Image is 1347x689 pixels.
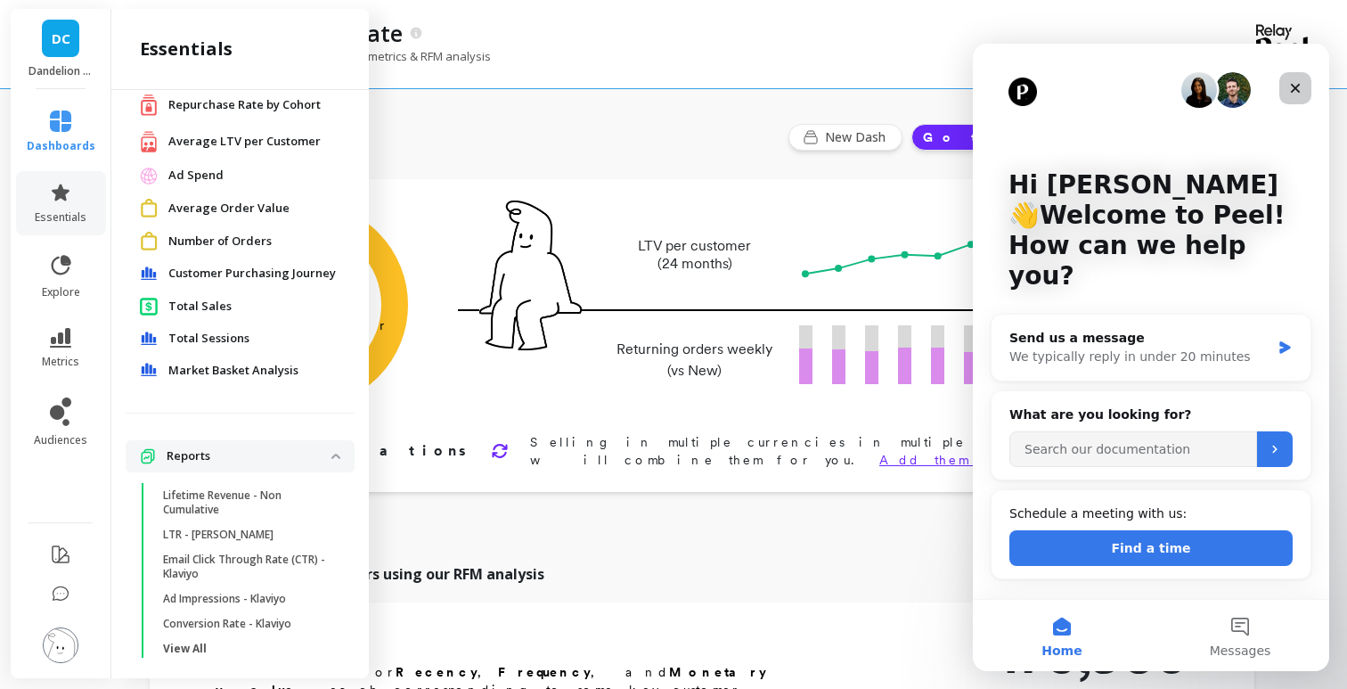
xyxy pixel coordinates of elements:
img: down caret icon [331,454,340,459]
a: Total Sales [168,298,340,316]
span: Number of Orders [168,233,272,250]
a: Average Order Value [168,200,340,217]
img: navigation item icon [140,167,158,185]
span: New Dash [825,128,891,146]
img: navigation item icon [140,297,158,316]
a: Average LTV per Customer [168,133,340,151]
span: Average Order Value [168,200,290,217]
b: Frequency [498,665,591,679]
a: Add them here. [879,453,1034,467]
img: navigation item icon [140,267,158,281]
p: Selling in multiple currencies in multiple stores, Peel will combine them for you. [530,433,1197,469]
h2: RFM Segments [216,627,821,656]
p: Conversion Rate - Klaviyo [163,617,291,631]
span: Total Sessions [168,330,249,348]
p: 175,980 [998,627,1188,681]
span: metrics [42,355,79,369]
span: explore [42,285,80,299]
span: DC [52,29,70,49]
button: Go to my main Dashboard [911,124,1254,151]
span: dashboards [27,139,95,153]
iframe: Intercom live chat [973,44,1329,671]
p: View All [163,642,207,656]
span: Customer Purchasing Journey [168,265,336,283]
p: Lifetime Revenue - Non Cumulative [163,488,333,517]
a: Number of Orders [168,233,340,250]
a: Customer Purchasing Journey [168,265,340,283]
span: Market Basket Analysis [168,362,298,380]
p: Dandelion Chocolate [29,64,94,78]
span: essentials [35,210,86,225]
a: Ad Spend [168,167,340,185]
span: Repurchase Rate by Cohort [168,96,321,114]
img: navigation item icon [140,199,158,217]
img: navigation item icon [140,94,158,116]
img: navigation item icon [140,363,158,377]
p: LTV per customer (24 months) [611,237,778,273]
span: Ad Spend [168,167,224,185]
img: navigation item icon [140,232,158,250]
p: Email Click Through Rate (CTR) - Klaviyo [163,553,333,581]
h2: essentials [140,37,233,62]
img: profile picture [43,627,78,663]
p: Ad Impressions - Klaviyo [163,592,286,606]
img: navigation item icon [140,332,158,346]
b: Recency [396,665,478,679]
p: Returning orders weekly (vs New) [611,339,778,381]
span: Average LTV per Customer [168,133,321,151]
button: New Dash [788,124,902,151]
p: Reports [167,447,331,465]
img: navigation item icon [140,130,158,152]
a: Total Sessions [168,330,340,348]
p: LTR - [PERSON_NAME] [163,528,273,542]
a: Repurchase Rate by Cohort [168,96,340,114]
span: Total Sales [168,298,232,316]
img: pal seatted on line [479,201,582,350]
img: navigation item icon [140,448,156,464]
span: audiences [34,433,87,447]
